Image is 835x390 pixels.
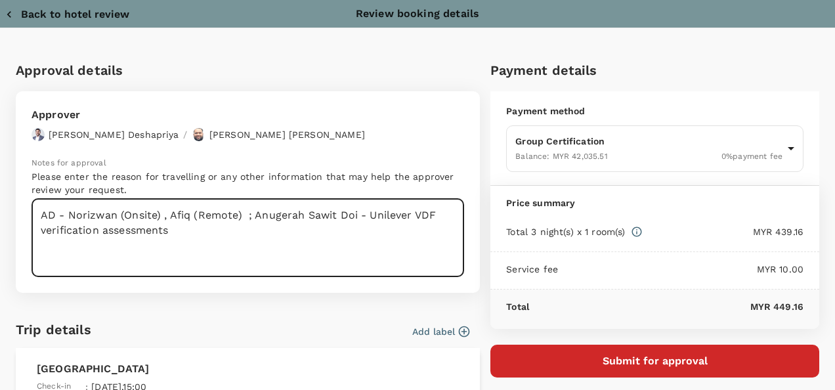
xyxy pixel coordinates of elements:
[506,125,803,172] div: Group CertificationBalance: MYR 42,035.510%payment fee
[16,319,91,340] h6: Trip details
[506,300,529,313] p: Total
[32,157,464,170] p: Notes for approval
[356,6,479,22] p: Review booking details
[16,60,480,81] h6: Approval details
[721,152,782,161] span: 0 % payment fee
[5,8,129,21] button: Back to hotel review
[506,225,625,238] p: Total 3 night(s) x 1 room(s)
[37,361,459,377] p: [GEOGRAPHIC_DATA]
[558,263,803,276] p: MYR 10.00
[32,128,45,141] img: avatar-67a5bcb800f47.png
[515,152,607,161] span: Balance : MYR 42,035.51
[529,300,803,313] p: MYR 449.16
[32,107,365,123] p: Approver
[506,104,803,118] p: Payment method
[209,128,365,141] p: [PERSON_NAME] [PERSON_NAME]
[192,128,205,141] img: avatar-67b4218f54620.jpeg
[49,128,179,141] p: [PERSON_NAME] Deshapriya
[506,196,803,209] p: Price summary
[412,325,469,338] button: Add label
[490,345,819,378] button: Submit for approval
[506,263,558,276] p: Service fee
[32,170,464,196] p: Please enter the reason for travelling or any other information that may help the approver review...
[515,135,782,148] p: Group Certification
[183,128,187,141] p: /
[490,60,819,81] h6: Payment details
[643,225,803,238] p: MYR 439.16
